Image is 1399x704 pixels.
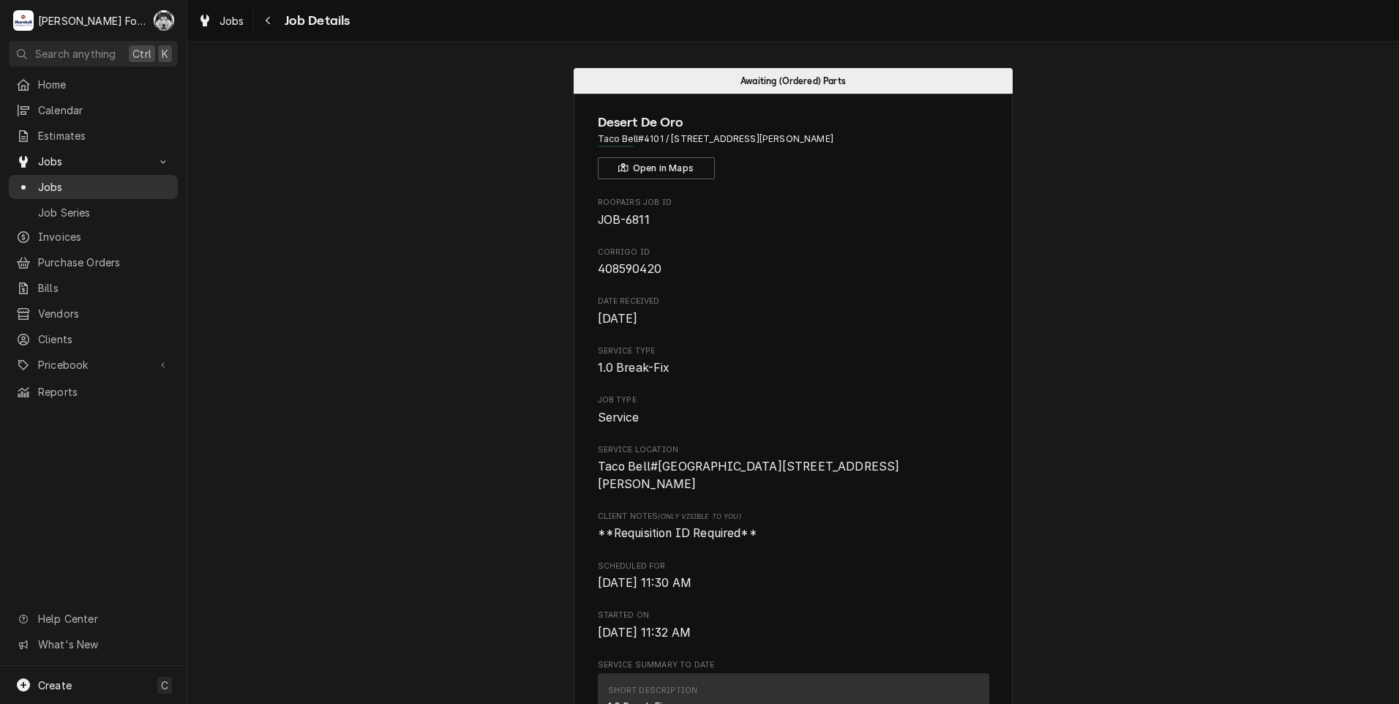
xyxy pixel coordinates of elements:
[598,460,900,491] span: Taco Bell#[GEOGRAPHIC_DATA][STREET_ADDRESS][PERSON_NAME]
[598,511,989,542] div: [object Object]
[598,310,989,328] span: Date Received
[598,576,691,590] span: [DATE] 11:30 AM
[9,327,178,351] a: Clients
[598,296,989,327] div: Date Received
[9,353,178,377] a: Go to Pricebook
[38,77,170,92] span: Home
[38,357,149,372] span: Pricebook
[598,624,989,642] span: Started On
[132,46,151,61] span: Ctrl
[38,280,170,296] span: Bills
[154,10,174,31] div: Chris Murphy (103)'s Avatar
[9,124,178,148] a: Estimates
[154,10,174,31] div: C(
[598,345,989,377] div: Service Type
[598,574,989,592] span: Scheduled For
[9,149,178,173] a: Go to Jobs
[9,225,178,249] a: Invoices
[162,46,168,61] span: K
[38,306,170,321] span: Vendors
[598,345,989,357] span: Service Type
[598,247,989,278] div: Corrigo ID
[13,10,34,31] div: Marshall Food Equipment Service's Avatar
[598,458,989,493] span: Service Location
[598,113,989,132] span: Name
[598,394,989,406] span: Job Type
[608,685,698,697] div: Short Description
[38,611,169,626] span: Help Center
[38,102,170,118] span: Calendar
[598,312,638,326] span: [DATE]
[598,610,989,621] span: Started On
[598,526,757,540] span: **Requisition ID Required**
[598,561,989,592] div: Scheduled For
[9,201,178,225] a: Job Series
[598,113,989,179] div: Client Information
[38,255,170,270] span: Purchase Orders
[598,511,989,523] span: Client Notes
[38,384,170,400] span: Reports
[9,607,178,631] a: Go to Help Center
[598,411,640,424] span: Service
[598,361,670,375] span: 1.0 Break-Fix
[740,76,846,86] span: Awaiting (Ordered) Parts
[280,11,350,31] span: Job Details
[598,626,691,640] span: [DATE] 11:32 AM
[38,229,170,244] span: Invoices
[598,659,989,671] span: Service Summary To Date
[9,41,178,67] button: Search anythingCtrlK
[9,276,178,300] a: Bills
[9,632,178,656] a: Go to What's New
[38,13,146,29] div: [PERSON_NAME] Food Equipment Service
[9,250,178,274] a: Purchase Orders
[598,610,989,641] div: Started On
[598,213,650,227] span: JOB-6811
[9,175,178,199] a: Jobs
[598,157,715,179] button: Open in Maps
[598,296,989,307] span: Date Received
[9,72,178,97] a: Home
[9,98,178,122] a: Calendar
[38,205,170,220] span: Job Series
[38,179,170,195] span: Jobs
[598,359,989,377] span: Service Type
[598,444,989,456] span: Service Location
[598,247,989,258] span: Corrigo ID
[574,68,1013,94] div: Status
[598,409,989,427] span: Job Type
[598,262,661,276] span: 408590420
[598,197,989,209] span: Roopairs Job ID
[35,46,116,61] span: Search anything
[220,13,244,29] span: Jobs
[257,9,280,32] button: Navigate back
[38,637,169,652] span: What's New
[9,302,178,326] a: Vendors
[38,154,149,169] span: Jobs
[192,9,250,33] a: Jobs
[598,197,989,228] div: Roopairs Job ID
[38,332,170,347] span: Clients
[598,394,989,426] div: Job Type
[38,128,170,143] span: Estimates
[598,261,989,278] span: Corrigo ID
[598,561,989,572] span: Scheduled For
[658,512,740,520] span: (Only Visible to You)
[598,211,989,229] span: Roopairs Job ID
[598,132,989,146] span: Address
[38,679,72,692] span: Create
[13,10,34,31] div: M
[9,380,178,404] a: Reports
[598,525,989,542] span: [object Object]
[161,678,168,693] span: C
[598,444,989,493] div: Service Location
